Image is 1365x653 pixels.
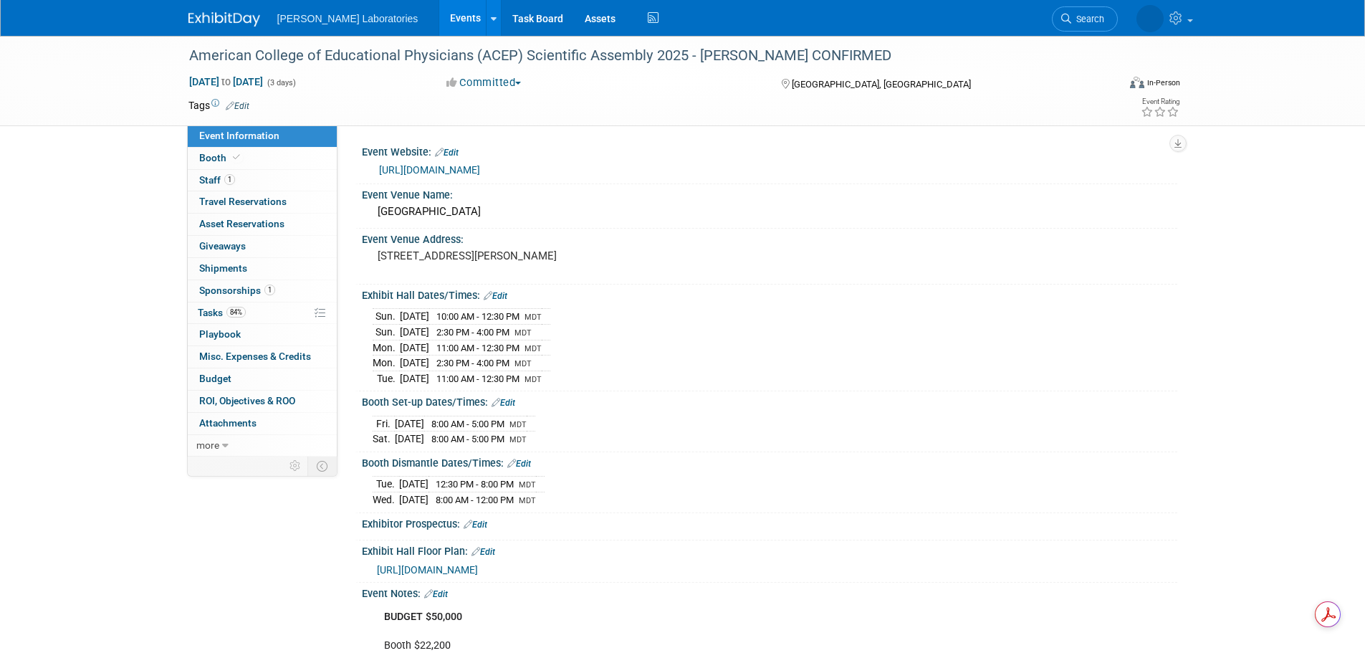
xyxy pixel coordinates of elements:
[199,196,287,207] span: Travel Reservations
[307,457,337,475] td: Toggle Event Tabs
[362,184,1177,202] div: Event Venue Name:
[1033,75,1181,96] div: Event Format
[188,324,337,345] a: Playbook
[199,395,295,406] span: ROI, Objectives & ROO
[400,325,429,340] td: [DATE]
[400,371,429,386] td: [DATE]
[373,432,395,447] td: Sat.
[188,170,337,191] a: Staff1
[373,325,400,340] td: Sun.
[509,435,527,444] span: MDT
[507,459,531,469] a: Edit
[362,513,1177,532] div: Exhibitor Prospectus:
[792,79,971,90] span: [GEOGRAPHIC_DATA], [GEOGRAPHIC_DATA]
[395,416,424,432] td: [DATE]
[436,358,509,368] span: 2:30 PM - 4:00 PM
[233,153,240,161] i: Booth reservation complete
[1136,5,1164,32] img: Tisha Davis
[424,589,448,599] a: Edit
[188,413,337,434] a: Attachments
[525,375,542,384] span: MDT
[514,359,532,368] span: MDT
[199,373,231,384] span: Budget
[362,583,1177,601] div: Event Notes:
[188,125,337,147] a: Event Information
[399,477,428,492] td: [DATE]
[373,309,400,325] td: Sun.
[484,291,507,301] a: Edit
[373,371,400,386] td: Tue.
[188,12,260,27] img: ExhibitDay
[436,479,514,490] span: 12:30 PM - 8:00 PM
[219,76,233,87] span: to
[436,311,519,322] span: 10:00 AM - 12:30 PM
[188,191,337,213] a: Travel Reservations
[188,280,337,302] a: Sponsorships1
[373,340,400,356] td: Mon.
[384,611,462,623] b: BUDGET $50,000
[226,307,246,318] span: 84%
[188,236,337,257] a: Giveaways
[525,313,542,322] span: MDT
[373,356,400,371] td: Mon.
[378,249,686,262] pre: [STREET_ADDRESS][PERSON_NAME]
[188,214,337,235] a: Asset Reservations
[266,78,296,87] span: (3 days)
[400,340,429,356] td: [DATE]
[514,328,532,338] span: MDT
[492,398,515,408] a: Edit
[199,152,243,163] span: Booth
[436,327,509,338] span: 2:30 PM - 4:00 PM
[199,328,241,340] span: Playbook
[436,343,519,353] span: 11:00 AM - 12:30 PM
[1071,14,1104,24] span: Search
[436,495,514,505] span: 8:00 AM - 12:00 PM
[188,258,337,280] a: Shipments
[362,391,1177,410] div: Booth Set-up Dates/Times:
[400,356,429,371] td: [DATE]
[373,477,399,492] td: Tue.
[199,130,279,141] span: Event Information
[188,435,337,457] a: more
[196,439,219,451] span: more
[400,309,429,325] td: [DATE]
[519,496,536,505] span: MDT
[184,43,1096,69] div: American College of Educational Physicians (ACEP) Scientific Assembly 2025 - [PERSON_NAME] CONFIRMED
[436,373,519,384] span: 11:00 AM - 12:30 PM
[1052,6,1118,32] a: Search
[399,492,428,507] td: [DATE]
[1130,77,1144,88] img: Format-Inperson.png
[362,540,1177,559] div: Exhibit Hall Floor Plan:
[188,148,337,169] a: Booth
[373,492,399,507] td: Wed.
[188,346,337,368] a: Misc. Expenses & Credits
[188,391,337,412] a: ROI, Objectives & ROO
[362,141,1177,160] div: Event Website:
[377,564,478,576] a: [URL][DOMAIN_NAME]
[199,174,235,186] span: Staff
[373,201,1167,223] div: [GEOGRAPHIC_DATA]
[188,368,337,390] a: Budget
[283,457,308,475] td: Personalize Event Tab Strip
[188,75,264,88] span: [DATE] [DATE]
[1146,77,1180,88] div: In-Person
[199,285,275,296] span: Sponsorships
[188,98,249,113] td: Tags
[1141,98,1179,105] div: Event Rating
[431,434,504,444] span: 8:00 AM - 5:00 PM
[379,164,480,176] a: [URL][DOMAIN_NAME]
[373,416,395,432] td: Fri.
[395,432,424,447] td: [DATE]
[525,344,542,353] span: MDT
[199,240,246,252] span: Giveaways
[362,229,1177,247] div: Event Venue Address:
[519,480,536,490] span: MDT
[277,13,418,24] span: [PERSON_NAME] Laboratories
[362,285,1177,303] div: Exhibit Hall Dates/Times:
[509,420,527,429] span: MDT
[471,547,495,557] a: Edit
[198,307,246,318] span: Tasks
[435,148,459,158] a: Edit
[199,218,284,229] span: Asset Reservations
